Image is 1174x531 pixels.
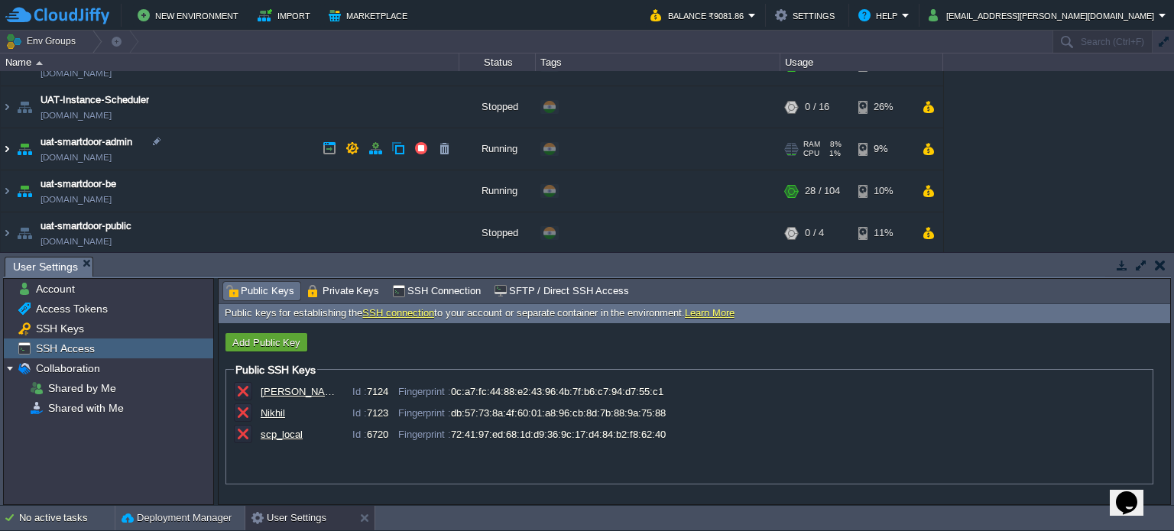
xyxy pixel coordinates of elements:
[825,149,841,158] span: 1%
[685,307,735,319] a: Learn More
[41,176,116,192] a: uat-smartdoor-be
[803,149,819,158] span: CPU
[41,150,112,165] a: [DOMAIN_NAME]
[362,307,434,319] a: SSH connection
[261,407,337,419] div: Nikhil
[352,407,367,419] span: Id :
[858,170,908,212] div: 10%
[41,134,132,150] a: uat-smartdoor-admin
[33,282,77,296] a: Account
[261,429,337,440] div: scp_local
[858,6,902,24] button: Help
[14,128,35,170] img: AMDAwAAAACH5BAEAAAAALAAAAAABAAEAAAICRAEAOw==
[1,170,13,212] img: AMDAwAAAACH5BAEAAAAALAAAAAABAAEAAAICRAEAOw==
[228,335,305,349] button: Add Public Key
[14,170,35,212] img: AMDAwAAAACH5BAEAAAAALAAAAAABAAEAAAICRAEAOw==
[41,108,112,123] a: [DOMAIN_NAME]
[41,92,149,108] a: UAT-Instance-Scheduler
[805,86,829,128] div: 0 / 16
[14,212,35,254] img: AMDAwAAAACH5BAEAAAAALAAAAAABAAEAAAICRAEAOw==
[459,212,536,254] div: Stopped
[858,86,908,128] div: 26%
[392,283,481,299] span: SSH Connection
[33,342,97,355] a: SSH Access
[929,6,1159,24] button: [EMAIL_ADDRESS][PERSON_NAME][DOMAIN_NAME]
[1,86,13,128] img: AMDAwAAAACH5BAEAAAAALAAAAAABAAEAAAICRAEAOw==
[398,386,663,397] div: 0c:a7:fc:44:88:e2:43:96:4b:7f:b6:c7:94:d7:55:c1
[1,128,13,170] img: AMDAwAAAACH5BAEAAAAALAAAAAABAAEAAAICRAEAOw==
[805,170,840,212] div: 28 / 104
[352,429,367,440] span: Id :
[858,212,908,254] div: 11%
[352,386,367,397] span: Id :
[138,6,243,24] button: New Environment
[460,53,535,71] div: Status
[13,257,78,277] span: User Settings
[398,407,451,419] span: Fingerprint :
[33,361,102,375] a: Collaboration
[459,86,536,128] div: Stopped
[36,61,43,65] img: AMDAwAAAACH5BAEAAAAALAAAAAABAAEAAAICRAEAOw==
[1110,470,1159,516] iframe: chat widget
[459,170,536,212] div: Running
[19,506,115,530] div: No active tasks
[258,6,315,24] button: Import
[225,283,294,299] span: Public Keys
[251,510,326,526] button: User Settings
[41,234,112,249] a: [DOMAIN_NAME]
[329,6,412,24] button: Marketplace
[803,140,820,149] span: RAM
[14,86,35,128] img: AMDAwAAAACH5BAEAAAAALAAAAAABAAEAAAICRAEAOw==
[781,53,942,71] div: Usage
[235,364,316,376] span: Public SSH Keys
[307,283,380,299] span: Private Keys
[858,128,908,170] div: 9%
[33,322,86,335] a: SSH Keys
[45,381,118,395] a: Shared by Me
[261,386,337,397] div: [PERSON_NAME]
[398,429,666,440] div: 72:41:97:ed:68:1d:d9:36:9c:17:d4:84:b2:f8:62:40
[219,304,1170,323] div: Public keys for establishing the to your account or separate container in the environment.
[537,53,780,71] div: Tags
[5,31,81,52] button: Env Groups
[41,219,131,234] a: uat-smartdoor-public
[122,510,232,526] button: Deployment Manager
[826,140,842,149] span: 8%
[775,6,839,24] button: Settings
[1,212,13,254] img: AMDAwAAAACH5BAEAAAAALAAAAAABAAEAAAICRAEAOw==
[5,6,109,25] img: CloudJiffy
[2,53,459,71] div: Name
[398,386,451,397] span: Fingerprint :
[337,407,398,419] div: 7123
[45,401,126,415] a: Shared with Me
[41,66,112,81] a: [DOMAIN_NAME]
[459,128,536,170] div: Running
[41,192,112,207] a: [DOMAIN_NAME]
[398,407,666,419] div: db:57:73:8a:4f:60:01:a8:96:cb:8d:7b:88:9a:75:88
[650,6,748,24] button: Balance ₹9081.86
[398,429,451,440] span: Fingerprint :
[805,212,824,254] div: 0 / 4
[494,283,629,299] span: SFTP / Direct SSH Access
[337,429,398,440] div: 6720
[33,302,110,316] a: Access Tokens
[337,386,398,397] div: 7124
